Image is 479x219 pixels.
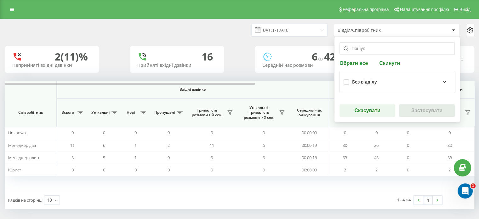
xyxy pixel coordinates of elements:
[460,55,463,62] span: c
[317,55,324,62] span: хв
[459,7,470,12] span: Вихід
[168,130,170,135] span: 0
[339,104,395,117] button: Скасувати
[399,104,455,117] button: Застосувати
[343,142,347,148] span: 30
[448,142,452,148] span: 30
[12,63,92,68] div: Неприйняті вхідні дзвінки
[8,142,36,148] span: Менеджер два
[470,183,476,188] span: 1
[377,60,402,66] button: Скинути
[168,167,170,173] span: 0
[47,197,52,203] div: 10
[263,167,265,173] span: 0
[137,63,217,68] div: Прийняті вхідні дзвінки
[103,142,105,148] span: 6
[211,167,213,173] span: 0
[8,167,21,173] span: Юрист
[73,87,312,92] span: Вхідні дзвінки
[55,51,88,63] div: 2 (11)%
[339,60,370,66] button: Обрати все
[103,130,105,135] span: 0
[154,110,175,115] span: Пропущені
[202,51,213,63] div: 16
[71,155,74,160] span: 5
[168,155,170,160] span: 0
[263,155,265,160] span: 5
[423,196,433,205] a: 1
[294,108,324,118] span: Середній час очікування
[343,7,389,12] span: Реферальна програма
[339,42,455,55] input: Пошук
[375,130,378,135] span: 0
[211,155,213,160] span: 5
[312,50,324,63] span: 6
[123,110,139,115] span: Нові
[448,167,451,173] span: 2
[8,197,43,203] span: Рядків на сторінці
[263,142,265,148] span: 6
[374,155,379,160] span: 43
[407,142,409,148] span: 0
[241,105,277,120] span: Унікальні, тривалість розмови > Х сек.
[332,110,348,115] span: Всього
[290,152,329,164] td: 00:00:16
[262,63,342,68] div: Середній час розмови
[290,139,329,151] td: 00:00:19
[168,142,170,148] span: 2
[374,142,379,148] span: 26
[448,130,451,135] span: 0
[210,142,214,148] span: 11
[71,130,74,135] span: 0
[8,130,26,135] span: Unknown
[60,110,76,115] span: Всього
[134,155,137,160] span: 1
[375,167,378,173] span: 2
[134,167,137,173] span: 0
[290,164,329,176] td: 00:00:00
[400,7,449,12] span: Налаштування профілю
[10,110,51,115] span: Співробітник
[324,50,338,63] span: 42
[263,130,265,135] span: 0
[103,155,105,160] span: 5
[352,79,377,85] div: Без відділу
[338,28,413,33] div: Відділ/Співробітник
[211,130,213,135] span: 0
[70,142,75,148] span: 11
[407,167,409,173] span: 0
[290,127,329,139] td: 00:00:00
[91,110,110,115] span: Унікальні
[71,167,74,173] span: 0
[8,155,39,160] span: Менеджер один
[134,142,137,148] span: 1
[343,155,347,160] span: 53
[458,183,473,199] iframe: Intercom live chat
[407,130,409,135] span: 0
[407,155,409,160] span: 0
[344,167,346,173] span: 2
[397,197,411,203] div: 1 - 4 з 4
[103,167,105,173] span: 0
[344,130,346,135] span: 0
[134,130,137,135] span: 0
[448,155,452,160] span: 53
[189,108,225,118] span: Тривалість розмови > Х сек.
